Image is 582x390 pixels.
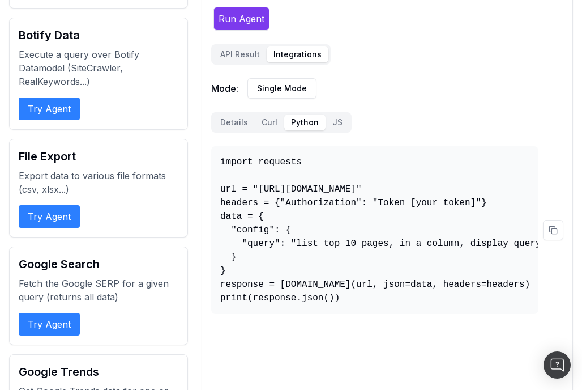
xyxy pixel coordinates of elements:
button: Run Agent [213,7,269,31]
h2: Botify Data [19,27,178,43]
button: JS [326,115,349,130]
div: Open Intercom Messenger [544,351,571,379]
button: Python [284,115,326,130]
button: Curl [255,115,284,130]
button: API Result [213,46,267,62]
button: Try Agent [19,313,80,336]
p: Execute a query over Botify Datamodel (SiteCrawler, RealKeywords...) [19,48,178,88]
h2: File Export [19,149,178,164]
button: Single Mode [247,78,316,99]
button: Try Agent [19,97,80,120]
button: Integrations [267,46,328,62]
h2: Google Trends [19,364,178,380]
button: Details [213,115,255,130]
p: Export data to various file formats (csv, xlsx...) [19,169,178,196]
button: Try Agent [19,205,80,228]
span: Mode: [211,82,238,95]
h2: Google Search [19,256,178,272]
p: Fetch the Google SERP for a given query (returns all data) [19,277,178,304]
pre: import requests url = "[URL][DOMAIN_NAME]" headers = {"Authorization": "Token [your_token]"} data... [211,146,538,314]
